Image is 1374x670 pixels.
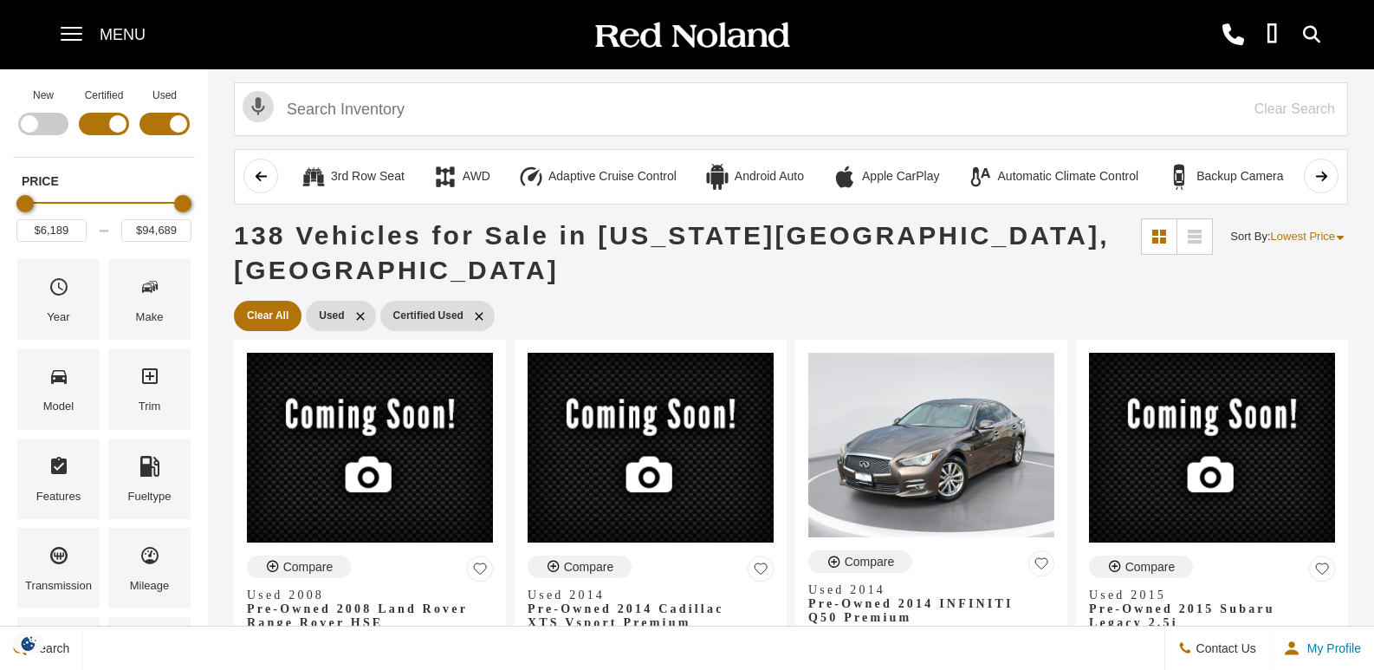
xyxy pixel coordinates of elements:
img: 2014 Cadillac XTS Vsport Premium [528,353,774,543]
button: Backup CameraBackup Camera [1157,159,1293,195]
div: Adaptive Cruise Control [518,164,544,190]
div: Compare [564,559,614,575]
button: Android AutoAndroid Auto [695,159,813,195]
div: Automatic Climate Control [968,164,994,190]
div: FueltypeFueltype [108,439,191,519]
div: Fueltype [128,487,172,506]
span: Trim [139,361,160,397]
div: FeaturesFeatures [17,439,100,519]
div: Mileage [130,576,170,595]
span: Contact Us [1192,641,1256,655]
span: Lowest Price [1271,230,1335,243]
span: Clear All [247,305,288,327]
div: AWD [432,164,458,190]
div: YearYear [17,259,100,340]
span: Pre-Owned 2008 Land Rover Range Rover HSE [247,602,480,630]
section: Click to Open Cookie Consent Modal [9,634,49,653]
div: MileageMileage [108,528,191,608]
span: Used 2015 [1089,589,1322,602]
a: Used 2015Pre-Owned 2015 Subaru Legacy 2.5i [1089,589,1335,630]
span: Features [49,452,69,487]
span: Pre-Owned 2014 INFINITI Q50 Premium [808,597,1041,625]
label: Used [152,87,177,104]
label: New [33,87,54,104]
div: Price [16,189,191,242]
span: Used [319,305,344,327]
span: My Profile [1300,641,1361,655]
span: Mileage [139,541,160,576]
div: TrimTrim [108,348,191,429]
button: Compare Vehicle [528,556,632,578]
div: Android Auto [704,164,730,190]
div: Model [43,397,74,416]
span: Certified Used [393,305,463,327]
div: Filter by Vehicle Type [13,87,195,157]
div: Transmission [25,576,92,595]
button: Open user profile menu [1270,627,1374,670]
img: Red Noland Auto Group [592,21,791,51]
button: scroll left [243,159,278,193]
span: Pre-Owned 2015 Subaru Legacy 2.5i [1089,602,1322,630]
button: Save Vehicle [467,556,493,589]
div: Trim [139,397,161,416]
input: Maximum [121,219,191,242]
div: 3rd Row Seat [331,169,405,185]
span: 138 Vehicles for Sale in [US_STATE][GEOGRAPHIC_DATA], [GEOGRAPHIC_DATA] [234,221,1110,284]
div: MakeMake [108,259,191,340]
div: Make [136,308,164,327]
div: Automatic Climate Control [998,169,1139,185]
button: Save Vehicle [748,556,774,589]
div: Features [36,487,81,506]
label: Certified [85,87,124,104]
div: Apple CarPlay [862,169,940,185]
button: Apple CarPlayApple CarPlay [822,159,949,195]
input: Minimum [16,219,87,242]
div: 3rd Row Seat [301,164,327,190]
img: 2008 Land Rover Range Rover HSE [247,353,493,543]
span: Used 2014 [528,589,761,602]
button: Compare Vehicle [1089,556,1193,578]
a: Used 2014Pre-Owned 2014 INFINITI Q50 Premium [808,583,1054,625]
span: Sort By : [1230,230,1270,243]
img: 2014 INFINITI Q50 Premium [808,353,1054,537]
input: Search Inventory [234,82,1348,136]
div: Stock : UI698182A [808,625,1054,641]
span: Transmission [49,541,69,576]
span: Fueltype [139,452,160,487]
div: Backup Camera [1166,164,1192,190]
a: Used 2014Pre-Owned 2014 Cadillac XTS Vsport Premium [528,589,774,630]
div: Compare [283,559,334,575]
div: TransmissionTransmission [17,528,100,608]
span: Year [49,272,69,308]
button: Compare Vehicle [808,550,912,573]
div: Maximum Price [174,195,191,212]
img: 2015 Subaru Legacy 2.5i [1089,353,1335,543]
span: Used 2008 [247,589,480,602]
span: Used 2014 [808,583,1041,597]
div: Compare [845,554,895,569]
div: Adaptive Cruise Control [548,169,677,185]
button: AWDAWD [423,159,500,195]
span: Make [139,272,160,308]
div: Backup Camera [1196,169,1283,185]
button: Automatic Climate ControlAutomatic Climate Control [958,159,1149,195]
div: Compare [1125,559,1176,575]
div: Apple CarPlay [832,164,858,190]
button: scroll right [1304,159,1338,193]
h5: Price [22,173,186,189]
button: 3rd Row Seat3rd Row Seat [291,159,414,195]
button: Adaptive Cruise ControlAdaptive Cruise Control [509,159,686,195]
img: Opt-Out Icon [9,634,49,653]
button: Save Vehicle [1028,550,1054,583]
button: Compare Vehicle [247,556,351,578]
div: Android Auto [735,169,804,185]
div: Minimum Price [16,195,34,212]
a: Used 2008Pre-Owned 2008 Land Rover Range Rover HSE [247,589,493,630]
span: Model [49,361,69,397]
button: Save Vehicle [1309,556,1335,589]
div: Year [47,308,69,327]
span: Pre-Owned 2014 Cadillac XTS Vsport Premium [528,602,761,630]
div: ModelModel [17,348,100,429]
svg: Click to toggle on voice search [243,91,274,122]
div: AWD [463,169,490,185]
